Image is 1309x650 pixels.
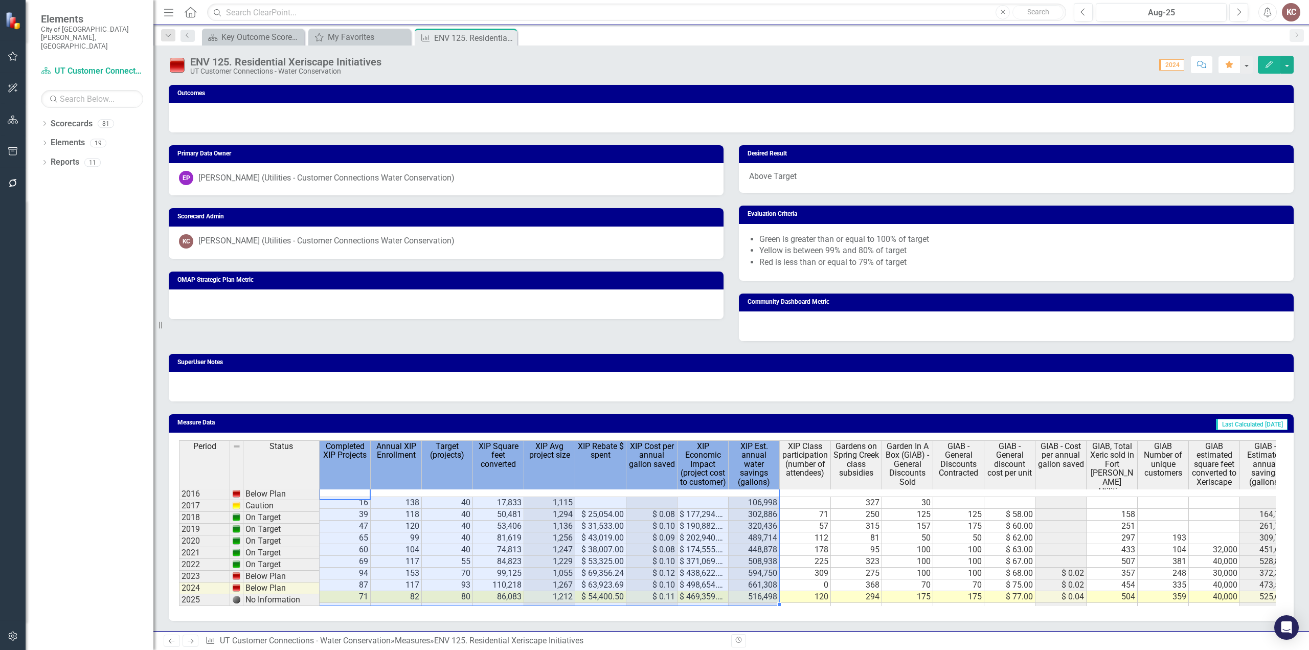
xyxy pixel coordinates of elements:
[320,579,371,591] td: 87
[984,579,1035,591] td: $ 75.00
[933,556,984,568] td: 100
[933,591,984,603] td: 175
[371,497,422,509] td: 138
[179,535,230,547] td: 2020
[269,442,293,451] span: Status
[729,509,780,521] td: 302,886
[371,532,422,544] td: 99
[680,442,726,487] span: XIP Economic Impact (project cost to customer)
[232,560,240,568] img: APn+hR+MH4cqAAAAAElFTkSuQmCC
[626,509,678,521] td: $ 0.08
[41,25,143,50] small: City of [GEOGRAPHIC_DATA][PERSON_NAME], [GEOGRAPHIC_DATA]
[243,535,320,547] td: On Target
[371,579,422,591] td: 117
[984,509,1035,521] td: $ 58.00
[51,156,79,168] a: Reports
[575,556,626,568] td: $ 53,325.00
[169,57,185,73] img: Below Plan
[1027,8,1049,16] span: Search
[1035,579,1087,591] td: $ 0.02
[831,532,882,544] td: 81
[678,544,729,556] td: $ 174,555.00
[984,532,1035,544] td: $ 62.00
[232,548,240,556] img: APn+hR+MH4cqAAAAAElFTkSuQmCC
[729,521,780,532] td: 320,436
[1189,591,1240,603] td: 40,000
[1099,7,1223,19] div: Aug-25
[524,556,575,568] td: 1,229
[1037,442,1084,469] span: GIAB - Cost per annual gallon saved
[780,556,831,568] td: 225
[243,524,320,535] td: On Target
[575,532,626,544] td: $ 43,019.00
[1191,442,1237,487] span: GIAB estimated square feet converted to Xeriscape
[328,31,408,43] div: My Favorites
[371,544,422,556] td: 104
[1282,3,1300,21] div: KC
[232,501,240,509] img: dHgTynNE8RwAAAABJRU5ErkJggg==
[243,500,320,512] td: Caution
[179,512,230,524] td: 2018
[373,442,419,460] span: Annual XIP Enrollment
[729,532,780,544] td: 489,714
[41,13,143,25] span: Elements
[205,635,724,647] div: » »
[198,172,455,184] div: [PERSON_NAME] (Utilities - Customer Connections Water Conservation)
[232,572,240,580] img: XJsTHk0ajobq6Ovo30PZz5QWf9OEAAAAASUVORK5CYII=
[1087,579,1138,591] td: 454
[311,31,408,43] a: My Favorites
[831,568,882,579] td: 275
[678,591,729,603] td: $ 469,359.56
[371,591,422,603] td: 82
[933,509,984,521] td: 125
[232,536,240,545] img: APn+hR+MH4cqAAAAAElFTkSuQmCC
[243,488,320,500] td: Below Plan
[1274,615,1299,640] div: Open Intercom Messenger
[205,31,302,43] a: Key Outcome Scorecard
[575,521,626,532] td: $ 31,533.00
[524,521,575,532] td: 1,136
[984,568,1035,579] td: $ 68.00
[678,579,729,591] td: $ 498,654.19
[759,234,1283,245] li: Green is greater than or equal to 100% of target
[1240,509,1291,521] td: 164,794
[749,171,797,181] span: Above Target
[524,544,575,556] td: 1,247
[434,32,514,44] div: ENV 125. Residential Xeriscape Initiatives
[678,568,729,579] td: $ 438,622.00
[1240,532,1291,544] td: 309,771
[177,150,718,157] h3: Primary Data Owner
[575,591,626,603] td: $ 54,400.50
[1012,5,1064,19] button: Search
[422,568,473,579] td: 70
[320,509,371,521] td: 39
[41,65,143,77] a: UT Customer Connections - Water Conservation
[473,521,524,532] td: 53,406
[320,568,371,579] td: 94
[1159,59,1184,71] span: 2024
[1242,442,1289,487] span: GIAB - Estimated annual savings (gallons)
[626,568,678,579] td: $ 0.12
[1140,442,1186,478] span: GIAB Number of unique customers
[729,568,780,579] td: 594,750
[524,591,575,603] td: 1,212
[243,571,320,582] td: Below Plan
[1216,419,1288,430] span: Last Calculated [DATE]
[1189,579,1240,591] td: 40,000
[678,509,729,521] td: $ 177,294.00
[177,213,718,220] h3: Scorecard Admin
[626,544,678,556] td: $ 0.08
[831,556,882,568] td: 323
[882,568,933,579] td: 100
[1189,568,1240,579] td: 30,000
[1138,532,1189,544] td: 193
[729,591,780,603] td: 516,498
[232,489,240,498] img: XJsTHk0ajobq6Ovo30PZz5QWf9OEAAAAASUVORK5CYII=
[678,532,729,544] td: $ 202,940.00
[232,584,240,592] img: XJsTHk0ajobq6Ovo30PZz5QWf9OEAAAAASUVORK5CYII=
[179,524,230,535] td: 2019
[473,591,524,603] td: 86,083
[759,245,1283,257] li: Yellow is between 99% and 80% of target
[882,591,933,603] td: 175
[190,56,381,68] div: ENV 125. Residential Xeriscape Initiatives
